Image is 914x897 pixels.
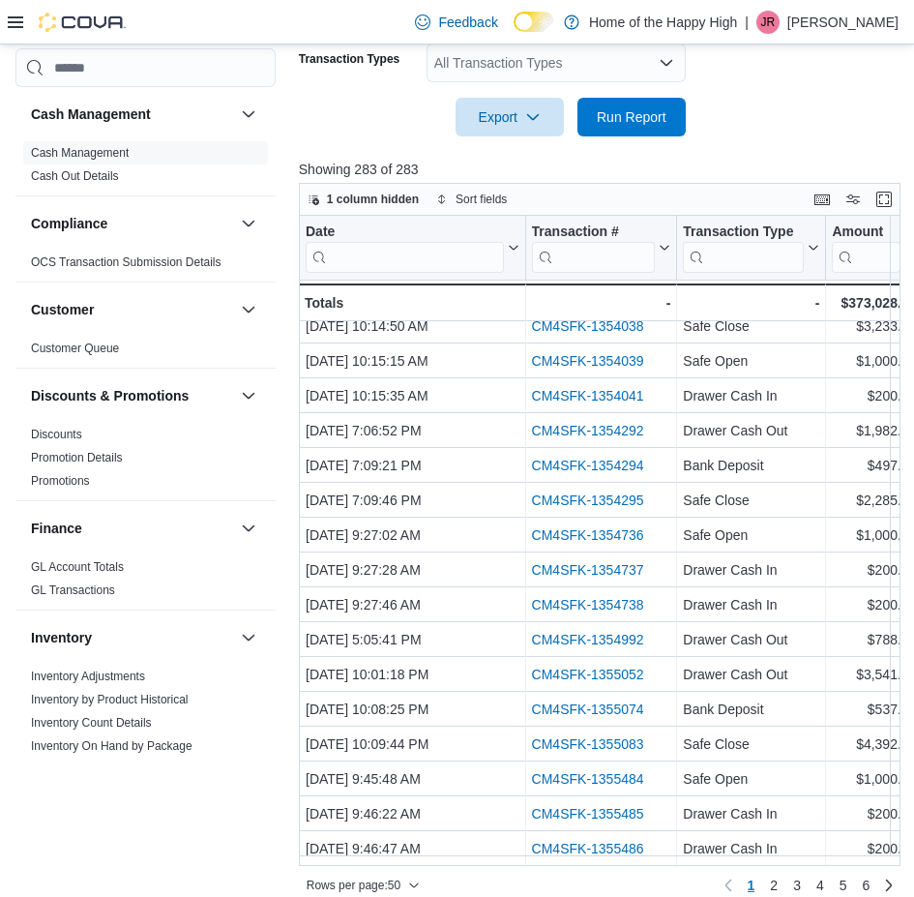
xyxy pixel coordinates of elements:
[237,384,260,407] button: Discounts & Promotions
[31,451,123,464] a: Promotion Details
[306,224,504,273] div: Date
[811,188,834,211] button: Keyboard shortcuts
[683,838,819,861] div: Drawer Cash In
[531,424,643,439] a: CM4SFK-1354292
[872,188,896,211] button: Enter fullscreen
[299,160,907,179] p: Showing 283 of 283
[683,664,819,687] div: Drawer Cash Out
[793,876,801,895] span: 3
[306,385,519,408] div: [DATE] 10:15:35 AM
[748,876,755,895] span: 1
[300,188,427,211] button: 1 column hidden
[306,350,519,374] div: [DATE] 10:15:15 AM
[531,354,643,370] a: CM4SFK-1354039
[531,493,643,509] a: CM4SFK-1354295
[237,298,260,321] button: Customer
[683,629,819,652] div: Drawer Cash Out
[31,583,115,597] a: GL Transactions
[306,420,519,443] div: [DATE] 7:06:52 PM
[31,341,119,356] span: Customer Queue
[31,255,221,269] a: OCS Transaction Submission Details
[306,629,519,652] div: [DATE] 5:05:41 PM
[683,420,819,443] div: Drawer Cash Out
[306,803,519,826] div: [DATE] 9:46:22 AM
[717,874,740,897] button: Previous page
[531,528,643,544] a: CM4SFK-1354736
[39,13,126,32] img: Cova
[531,598,643,613] a: CM4SFK-1354738
[31,693,189,706] a: Inventory by Product Historical
[31,670,145,683] a: Inventory Adjustments
[306,490,519,513] div: [DATE] 7:09:46 PM
[531,807,643,822] a: CM4SFK-1355485
[237,212,260,235] button: Compliance
[31,300,94,319] h3: Customer
[438,13,497,32] span: Feedback
[31,105,151,124] h3: Cash Management
[306,838,519,861] div: [DATE] 9:46:47 AM
[31,428,82,441] a: Discounts
[237,517,260,540] button: Finance
[683,224,819,273] button: Transaction Type
[15,251,276,282] div: Compliance
[306,224,504,242] div: Date
[589,11,737,34] p: Home of the Happy High
[407,3,505,42] a: Feedback
[683,490,819,513] div: Safe Close
[31,560,124,574] a: GL Account Totals
[531,224,655,242] div: Transaction #
[514,12,554,32] input: Dark Mode
[683,733,819,757] div: Safe Close
[327,192,419,207] span: 1 column hidden
[683,224,804,242] div: Transaction Type
[683,315,819,339] div: Safe Close
[31,214,107,233] h3: Compliance
[306,315,519,339] div: [DATE] 10:14:50 AM
[15,555,276,610] div: Finance
[306,733,519,757] div: [DATE] 10:09:44 PM
[683,224,804,273] div: Transaction Type
[841,188,865,211] button: Display options
[15,337,276,368] div: Customer
[531,668,643,683] a: CM4SFK-1355052
[31,559,124,575] span: GL Account Totals
[31,214,233,233] button: Compliance
[31,583,115,598] span: GL Transactions
[531,319,643,335] a: CM4SFK-1354038
[816,876,824,895] span: 4
[832,224,900,273] div: Amount
[428,188,515,211] button: Sort fields
[832,224,900,242] div: Amount
[756,11,780,34] div: Jazmine Rice
[299,51,399,67] label: Transaction Types
[31,169,119,183] a: Cash Out Details
[306,524,519,548] div: [DATE] 9:27:02 AM
[683,291,819,314] div: -
[531,842,643,857] a: CM4SFK-1355486
[306,224,519,273] button: Date
[770,876,778,895] span: 2
[456,98,564,136] button: Export
[531,772,643,788] a: CM4SFK-1355484
[31,716,152,730] a: Inventory Count Details
[683,350,819,374] div: Safe Open
[683,385,819,408] div: Drawer Cash In
[531,291,670,314] div: -
[31,519,82,538] h3: Finance
[31,386,233,405] button: Discounts & Promotions
[577,98,686,136] button: Run Report
[31,519,233,538] button: Finance
[531,563,643,579] a: CM4SFK-1354737
[659,55,674,71] button: Open list of options
[531,633,643,648] a: CM4SFK-1354992
[683,699,819,722] div: Bank Deposit
[306,768,519,792] div: [DATE] 9:45:48 AM
[531,224,655,273] div: Transaction # URL
[31,692,189,707] span: Inventory by Product Historical
[467,98,552,136] span: Export
[306,664,519,687] div: [DATE] 10:01:18 PM
[840,876,847,895] span: 5
[306,594,519,617] div: [DATE] 9:27:46 AM
[514,32,515,33] span: Dark Mode
[683,524,819,548] div: Safe Open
